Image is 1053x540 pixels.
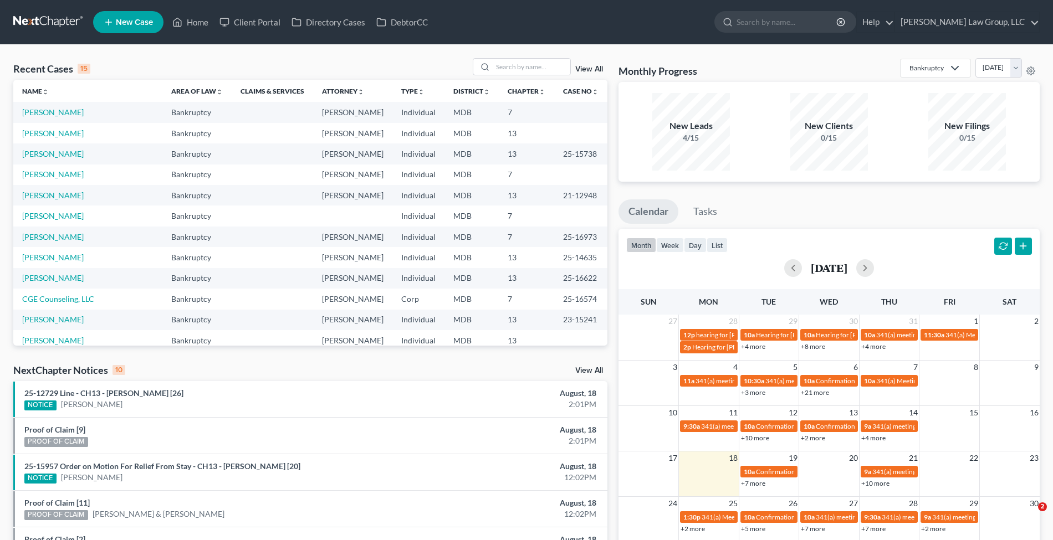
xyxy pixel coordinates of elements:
[882,513,989,521] span: 341(a) meeting for [PERSON_NAME]
[790,120,868,132] div: New Clients
[756,331,842,339] span: Hearing for [PERSON_NAME]
[618,64,697,78] h3: Monthly Progress
[499,205,554,226] td: 7
[392,123,444,143] td: Individual
[790,132,868,143] div: 0/15
[876,331,1042,339] span: 341(a) meeting for [PERSON_NAME] & [PERSON_NAME]
[162,185,232,205] td: Bankruptcy
[848,497,859,510] span: 27
[1029,497,1040,510] span: 30
[672,361,678,374] span: 3
[816,422,942,430] span: Confirmation hearing for [PERSON_NAME]
[413,461,596,472] div: August, 18
[171,87,223,95] a: Area of Lawunfold_more
[801,388,829,397] a: +21 more
[756,422,882,430] span: Confirmation hearing for [PERSON_NAME]
[816,513,870,521] span: 341(a) meeting for
[928,132,1006,143] div: 0/15
[22,232,84,241] a: [PERSON_NAME]
[744,467,755,476] span: 10a
[1033,315,1040,328] span: 2
[483,89,490,95] i: unfold_more
[741,342,765,351] a: +4 more
[756,513,882,521] span: Confirmation hearing for [PERSON_NAME]
[444,289,499,309] td: MDB
[499,185,554,205] td: 13
[728,406,739,419] span: 11
[848,315,859,328] span: 30
[61,399,122,410] a: [PERSON_NAME]
[162,330,232,351] td: Bankruptcy
[667,315,678,328] span: 27
[392,247,444,268] td: Individual
[692,343,779,351] span: Hearing for [PERSON_NAME]
[371,12,433,32] a: DebtorCC
[820,297,838,306] span: Wed
[707,238,728,253] button: list
[641,297,657,306] span: Sun
[788,406,799,419] span: 12
[392,164,444,185] td: Individual
[924,331,944,339] span: 11:30a
[113,365,125,375] div: 10
[162,268,232,289] td: Bankruptcy
[741,434,769,442] a: +10 more
[683,343,691,351] span: 2p
[508,87,545,95] a: Chapterunfold_more
[24,461,300,471] a: 25-15957 Order on Motion For Relief From Stay - CH13 - [PERSON_NAME] [20]
[895,12,1039,32] a: [PERSON_NAME] Law Group, LLC
[554,143,607,164] td: 25-15738
[392,330,444,351] td: Individual
[392,268,444,289] td: Individual
[554,227,607,247] td: 25-16973
[162,227,232,247] td: Bankruptcy
[928,120,1006,132] div: New Filings
[681,524,705,533] a: +2 more
[392,289,444,309] td: Corp
[357,89,364,95] i: unfold_more
[418,89,425,95] i: unfold_more
[667,497,678,510] span: 24
[861,524,886,533] a: +7 more
[804,377,815,385] span: 10a
[876,377,984,385] span: 341(a) Meeting for [PERSON_NAME]
[413,497,596,508] div: August, 18
[968,451,979,465] span: 22
[816,331,902,339] span: Hearing for [PERSON_NAME]
[667,406,678,419] span: 10
[22,294,94,304] a: CGE Counseling, LLC
[848,451,859,465] span: 20
[701,422,920,430] span: 341(a) meeting for [PERSON_NAME] & [PERSON_NAME] [PERSON_NAME]
[162,289,232,309] td: Bankruptcy
[93,508,224,520] a: [PERSON_NAME] & [PERSON_NAME]
[667,451,678,465] span: 17
[24,425,85,434] a: Proof of Claim [9]
[683,377,694,385] span: 11a
[313,268,392,289] td: [PERSON_NAME]
[22,273,84,282] a: [PERSON_NAME]
[392,310,444,330] td: Individual
[162,102,232,122] td: Bankruptcy
[444,164,499,185] td: MDB
[554,310,607,330] td: 23-15241
[683,422,700,430] span: 9:30a
[696,331,781,339] span: hearing for [PERSON_NAME]
[22,336,84,345] a: [PERSON_NAME]
[162,123,232,143] td: Bankruptcy
[401,87,425,95] a: Typeunfold_more
[444,268,499,289] td: MDB
[801,342,825,351] a: +8 more
[444,330,499,351] td: MDB
[788,315,799,328] span: 29
[744,331,755,339] span: 10a
[24,437,88,447] div: PROOF OF CLAIM
[313,330,392,351] td: [PERSON_NAME]
[499,247,554,268] td: 13
[499,102,554,122] td: 7
[313,185,392,205] td: [PERSON_NAME]
[392,205,444,226] td: Individual
[22,315,84,324] a: [PERSON_NAME]
[162,143,232,164] td: Bankruptcy
[801,524,825,533] a: +7 more
[1029,451,1040,465] span: 23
